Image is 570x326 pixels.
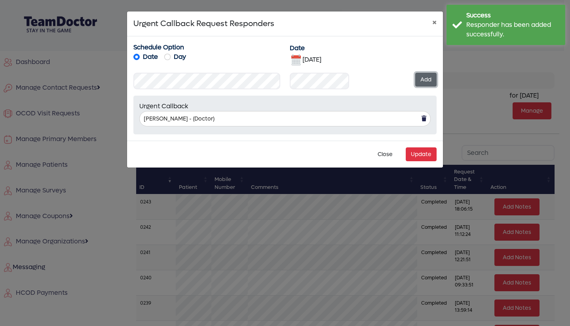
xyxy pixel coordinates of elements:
div: Success [466,11,559,20]
span: × [432,16,437,28]
button: Close [365,148,406,160]
div: [PERSON_NAME] - (Doctor) [139,111,431,126]
label: Date [290,43,305,53]
div: Responder has been added successfully. [466,20,559,39]
button: Add [415,73,437,87]
a: Delete [422,115,426,123]
h5: Urgent Callback Request Responders [133,18,274,30]
i: Date [143,53,158,61]
i: Day [174,53,186,61]
img: ... [290,54,302,66]
button: Update [406,147,437,161]
input: Day [164,54,171,60]
div: Urgent Callback [139,102,431,111]
button: Close [426,11,443,34]
h6: [DATE] [290,54,437,66]
label: Schedule Option [133,43,184,52]
input: Date [133,54,140,60]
